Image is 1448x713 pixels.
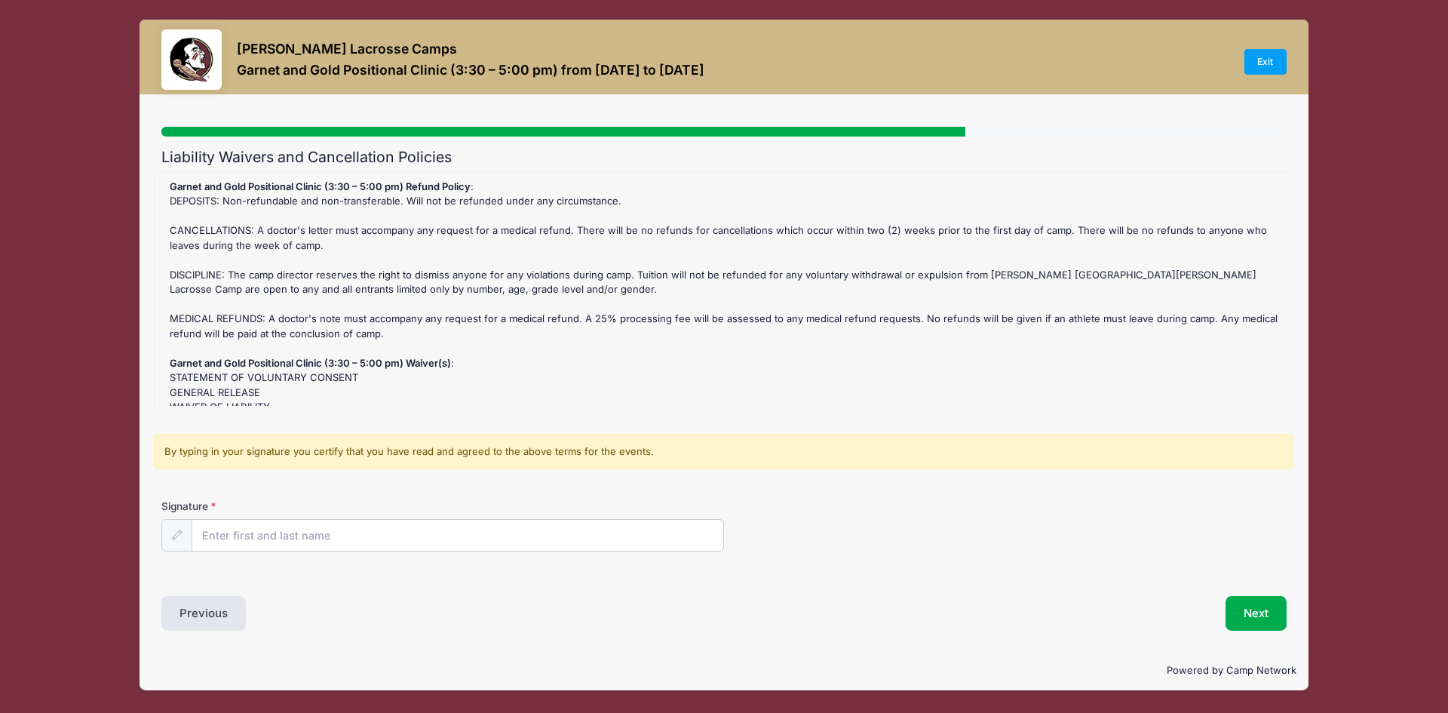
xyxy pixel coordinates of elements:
div: : DEPOSITS: Non-refundable and non-transferable. Will not be refunded under any circumstance. CAN... [162,180,1285,406]
h3: [PERSON_NAME] Lacrosse Camps [237,41,704,57]
input: Enter first and last name [192,519,724,552]
strong: Garnet and Gold Positional Clinic (3:30 – 5:00 pm) Waiver(s) [170,357,451,369]
h2: Liability Waivers and Cancellation Policies [161,149,1287,166]
strong: Garnet and Gold Positional Clinic (3:30 – 5:00 pm) Refund Policy [170,180,471,192]
label: Signature [161,499,443,514]
h3: Garnet and Gold Positional Clinic (3:30 – 5:00 pm) from [DATE] to [DATE] [237,62,704,78]
div: By typing in your signature you certify that you have read and agreed to the above terms for the ... [154,434,1293,470]
a: Exit [1244,49,1287,75]
p: Powered by Camp Network [152,663,1296,678]
button: Previous [161,596,246,631]
button: Next [1226,596,1287,631]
